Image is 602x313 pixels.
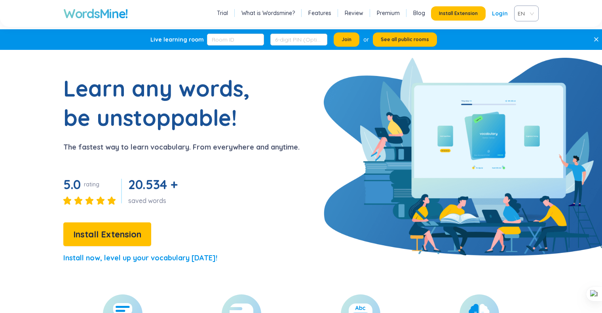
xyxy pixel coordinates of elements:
[241,9,295,17] a: What is Wordsmine?
[73,228,141,241] span: Install Extension
[63,74,261,132] h1: Learn any words, be unstoppable!
[373,32,437,47] button: See all public rooms
[334,32,359,47] button: Join
[63,231,151,239] a: Install Extension
[363,35,369,44] div: or
[63,142,300,153] p: The fastest way to learn vocabulary. From everywhere and anytime.
[439,10,478,17] span: Install Extension
[63,222,151,246] button: Install Extension
[207,34,264,46] input: Room ID
[63,176,81,192] span: 5.0
[270,34,327,46] input: 6-digit PIN (Optional)
[308,9,331,17] a: Features
[217,9,228,17] a: Trial
[492,6,508,21] a: Login
[63,252,217,264] p: Install now, level up your vocabulary [DATE]!
[413,9,425,17] a: Blog
[84,180,99,188] div: rating
[377,9,400,17] a: Premium
[381,36,429,43] span: See all public rooms
[518,8,532,19] span: VIE
[342,36,351,43] span: Join
[128,196,180,205] div: saved words
[431,6,486,21] button: Install Extension
[150,36,204,44] div: Live learning room
[345,9,363,17] a: Review
[63,6,128,21] a: WordsMine!
[128,176,177,192] span: 20.534 +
